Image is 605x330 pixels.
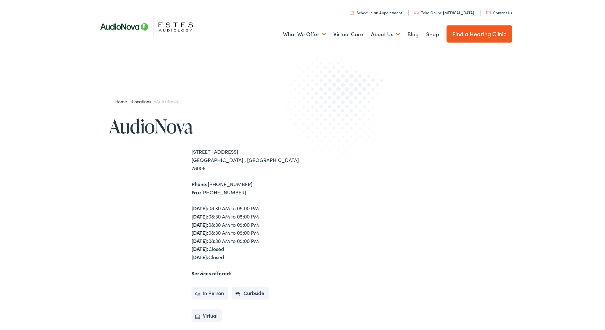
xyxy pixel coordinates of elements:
li: In Person [192,287,229,300]
strong: [DATE]: [192,245,208,252]
span: » » [115,98,178,104]
img: utility icon [414,11,419,15]
a: Schedule an Appointment [350,10,402,15]
a: Find a Hearing Clinic [447,25,512,43]
strong: [DATE]: [192,237,208,244]
a: About Us [371,23,400,46]
a: Home [115,98,130,104]
img: utility icon [350,10,353,15]
a: Shop [426,23,439,46]
div: [PHONE_NUMBER] [PHONE_NUMBER] [192,180,303,196]
a: What We Offer [283,23,326,46]
span: AudioNova [156,98,178,104]
div: [STREET_ADDRESS] [GEOGRAPHIC_DATA] , [GEOGRAPHIC_DATA] 78006 [192,148,303,172]
a: Contact Us [486,10,512,15]
strong: [DATE]: [192,205,208,212]
strong: Phone: [192,180,208,187]
div: 08:30 AM to 05:00 PM 08:30 AM to 05:00 PM 08:30 AM to 05:00 PM 08:30 AM to 05:00 PM 08:30 AM to 0... [192,204,303,261]
strong: [DATE]: [192,253,208,260]
li: Curbside [232,287,269,300]
strong: Fax: [192,189,201,196]
strong: [DATE]: [192,221,208,228]
h1: AudioNova [109,116,303,137]
li: Virtual [192,309,222,322]
a: Locations [132,98,154,104]
strong: Services offered: [192,270,232,277]
strong: [DATE]: [192,213,208,220]
a: Virtual Care [333,23,363,46]
a: Blog [407,23,419,46]
strong: [DATE]: [192,229,208,236]
a: Take Online [MEDICAL_DATA] [414,10,474,15]
img: utility icon [486,11,491,14]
